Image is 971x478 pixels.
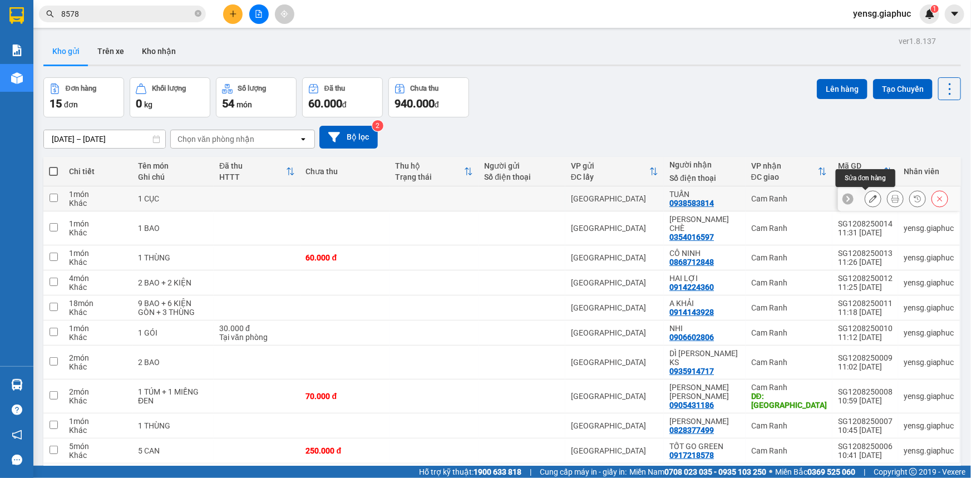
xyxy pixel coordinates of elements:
[138,173,208,181] div: Ghi chú
[64,100,78,109] span: đơn
[751,161,818,170] div: VP nhận
[844,7,920,21] span: yensg.giaphuc
[14,72,63,182] b: [PERSON_NAME] - [PERSON_NAME]
[865,190,881,207] div: Sửa đơn hàng
[669,367,714,376] div: 0935914717
[121,14,147,41] img: logo.jpg
[69,199,127,208] div: Khác
[909,468,917,476] span: copyright
[669,199,714,208] div: 0938583814
[178,134,254,145] div: Chọn văn phòng nhận
[69,308,127,317] div: Khác
[12,405,22,415] span: question-circle
[669,160,740,169] div: Người nhận
[69,228,127,237] div: Khác
[817,79,868,99] button: Lên hàng
[69,353,127,362] div: 2 món
[66,85,96,92] div: Đơn hàng
[93,42,153,51] b: [DOMAIN_NAME]
[838,353,893,362] div: SG1208250009
[138,253,208,262] div: 1 THÙNG
[302,77,383,117] button: Đã thu60.000đ
[255,10,263,18] span: file-add
[138,161,208,170] div: Tên món
[838,333,893,342] div: 11:12 [DATE]
[43,77,124,117] button: Đơn hàng15đơn
[571,328,658,337] div: [GEOGRAPHIC_DATA]
[904,446,954,455] div: yensg.giaphuc
[838,308,893,317] div: 11:18 [DATE]
[838,362,893,371] div: 11:02 [DATE]
[69,333,127,342] div: Khác
[751,194,827,203] div: Cam Ranh
[12,430,22,440] span: notification
[838,451,893,460] div: 10:41 [DATE]
[306,253,384,262] div: 60.000 đ
[319,126,378,149] button: Bộ lọc
[195,9,201,19] span: close-circle
[138,224,208,233] div: 1 BAO
[664,467,766,476] strong: 0708 023 035 - 0935 103 250
[419,466,521,478] span: Hỗ trợ kỹ thuật:
[836,169,895,187] div: Sửa đơn hàng
[904,253,954,262] div: yensg.giaphuc
[904,392,954,401] div: yensg.giaphuc
[669,451,714,460] div: 0917218578
[308,97,342,110] span: 60.000
[751,278,827,287] div: Cam Ranh
[904,224,954,233] div: yensg.giaphuc
[69,387,127,396] div: 2 món
[69,167,127,176] div: Chi tiết
[925,9,935,19] img: icon-new-feature
[669,426,714,435] div: 0828377499
[571,278,658,287] div: [GEOGRAPHIC_DATA]
[46,10,54,18] span: search
[751,392,827,410] div: DĐ: MỸ CA
[50,97,62,110] span: 15
[904,167,954,176] div: Nhân viên
[474,467,521,476] strong: 1900 633 818
[873,79,933,99] button: Tạo Chuyến
[280,10,288,18] span: aim
[69,249,127,258] div: 1 món
[669,417,740,426] div: BÉ HUY
[395,161,464,170] div: Thu hộ
[138,299,208,317] div: 9 BAO + 6 KIỆN GÒN + 3 THÙNG
[571,161,649,170] div: VP gửi
[669,401,714,410] div: 0905431186
[807,467,855,476] strong: 0369 525 060
[838,249,893,258] div: SG1208250013
[571,194,658,203] div: [GEOGRAPHIC_DATA]
[238,85,267,92] div: Số lượng
[838,387,893,396] div: SG1208250008
[44,130,165,148] input: Select a date range.
[530,466,531,478] span: |
[669,190,740,199] div: TUẤN
[93,53,153,67] li: (c) 2017
[195,10,201,17] span: close-circle
[342,100,347,109] span: đ
[69,299,127,308] div: 18 món
[751,383,827,392] div: Cam Ranh
[832,157,898,186] th: Toggle SortBy
[306,392,384,401] div: 70.000 đ
[904,303,954,312] div: yensg.giaphuc
[864,466,865,478] span: |
[540,466,627,478] span: Cung cấp máy in - giấy in:
[144,100,152,109] span: kg
[838,228,893,237] div: 11:31 [DATE]
[138,278,208,287] div: 2 BAO + 2 KIỆN
[838,324,893,333] div: SG1208250010
[669,174,740,183] div: Số điện thoại
[669,249,740,258] div: CÔ NINH
[669,215,740,233] div: THỦY CHÈ
[751,446,827,455] div: Cam Ranh
[838,274,893,283] div: SG1208250012
[138,446,208,455] div: 5 CAN
[249,4,269,24] button: file-add
[899,35,936,47] div: ver 1.8.137
[306,167,384,176] div: Chưa thu
[69,417,127,426] div: 1 món
[571,224,658,233] div: [GEOGRAPHIC_DATA]
[390,157,479,186] th: Toggle SortBy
